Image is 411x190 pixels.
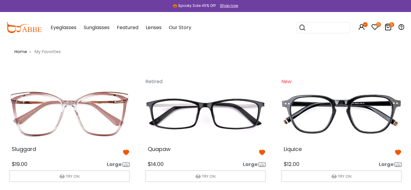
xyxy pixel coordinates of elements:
[338,173,351,179] span: TRY ON
[371,25,379,32] a: 15
[14,49,27,55] span: Home
[202,173,215,179] span: TRY ON
[29,50,31,54] i: >
[12,145,36,153] span: Sluggard
[9,170,130,182] button: TRY ON
[66,173,79,179] span: TRY ON
[258,162,266,167] img: size ruler
[376,22,381,27] i: 15
[169,24,191,31] span: Our Story
[379,161,394,168] span: Large
[196,174,201,179] img: tryon
[148,145,171,153] span: Quapaw
[389,22,394,27] i: 5
[122,162,130,167] img: size ruler
[6,22,42,33] img: abbeglasses.com
[284,145,302,153] span: Liquice
[145,170,266,182] button: TRY ON
[12,160,27,168] span: $19.00
[32,49,63,55] span: My Favorites
[284,160,299,168] span: $12.00
[217,3,238,8] a: Shop now
[173,3,216,8] div: 🎃 Spooky Sale 45% Off!
[385,25,392,32] a: 5
[107,161,122,168] span: Large
[14,48,27,55] a: Home
[117,24,138,31] span: Featured
[281,74,311,91] div: New
[281,170,402,182] button: TRY ON
[60,174,65,179] img: tryon
[51,24,76,31] span: Eyeglasses
[243,161,258,168] span: Large
[332,174,337,179] img: tryon
[394,162,402,167] img: size ruler
[148,160,164,168] span: $14.00
[220,3,238,8] div: Shop now
[84,24,110,31] span: Sunglasses
[145,74,175,91] div: Retired
[146,24,162,31] span: Lenses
